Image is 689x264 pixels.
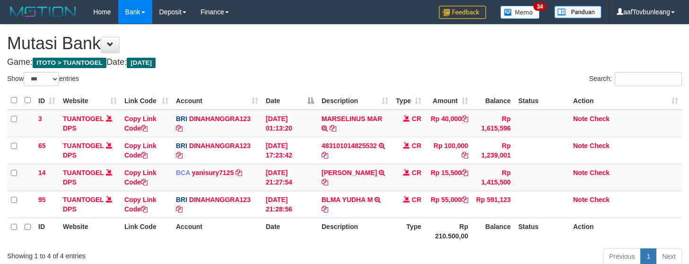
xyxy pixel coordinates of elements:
[262,191,318,218] td: [DATE] 21:28:56
[330,124,336,132] a: Copy MARSELINUS MAR to clipboard
[59,137,121,164] td: DPS
[590,196,610,203] a: Check
[124,115,157,132] a: Copy Link Code
[554,6,602,18] img: panduan.png
[589,72,682,86] label: Search:
[63,142,104,150] a: TUANTOGEL
[59,164,121,191] td: DPS
[59,191,121,218] td: DPS
[59,218,121,245] th: Website
[322,115,382,123] a: MARSELINUS MAR
[500,6,540,19] img: Button%20Memo.svg
[515,91,569,110] th: Status
[124,196,157,213] a: Copy Link Code
[573,196,588,203] a: Note
[472,218,515,245] th: Balance
[462,151,468,159] a: Copy Rp 100,000 to clipboard
[7,72,79,86] label: Show entries
[35,91,59,110] th: ID: activate to sort column ascending
[590,169,610,176] a: Check
[38,115,42,123] span: 3
[615,72,682,86] input: Search:
[262,91,318,110] th: Date: activate to sort column descending
[322,142,377,150] a: 483101014825532
[425,191,472,218] td: Rp 55,000
[472,91,515,110] th: Balance
[412,142,421,150] span: CR
[425,137,472,164] td: Rp 100,000
[472,164,515,191] td: Rp 1,415,500
[439,6,486,19] img: Feedback.jpg
[192,169,234,176] a: yanisury7125
[176,205,183,213] a: Copy DINAHANGGRA123 to clipboard
[262,218,318,245] th: Date
[189,115,251,123] a: DINAHANGGRA123
[38,196,46,203] span: 95
[189,196,251,203] a: DINAHANGGRA123
[262,110,318,137] td: [DATE] 01:13:20
[462,169,468,176] a: Copy Rp 15,500 to clipboard
[63,196,104,203] a: TUANTOGEL
[235,169,242,176] a: Copy yanisury7125 to clipboard
[262,137,318,164] td: [DATE] 17:23:42
[412,115,421,123] span: CR
[462,196,468,203] a: Copy Rp 55,000 to clipboard
[24,72,59,86] select: Showentries
[7,5,79,19] img: MOTION_logo.png
[533,2,546,11] span: 34
[573,169,588,176] a: Note
[425,218,472,245] th: Rp 210.500,00
[472,110,515,137] td: Rp 1,615,596
[121,218,172,245] th: Link Code
[322,205,328,213] a: Copy BLMA YUDHA M to clipboard
[7,58,682,67] h4: Game: Date:
[318,91,392,110] th: Description: activate to sort column ascending
[63,169,104,176] a: TUANTOGEL
[573,142,588,150] a: Note
[38,169,46,176] span: 14
[462,115,468,123] a: Copy Rp 40,000 to clipboard
[425,164,472,191] td: Rp 15,500
[189,142,251,150] a: DINAHANGGRA123
[412,169,421,176] span: CR
[590,115,610,123] a: Check
[176,142,187,150] span: BRI
[590,142,610,150] a: Check
[127,58,156,68] span: [DATE]
[412,196,421,203] span: CR
[322,169,377,176] a: [PERSON_NAME]
[322,178,328,186] a: Copy SUSI SULASTRI to clipboard
[59,91,121,110] th: Website: activate to sort column ascending
[472,137,515,164] td: Rp 1,239,001
[33,58,106,68] span: ITOTO > TUANTOGEL
[392,218,425,245] th: Type
[172,91,262,110] th: Account: activate to sort column ascending
[392,91,425,110] th: Type: activate to sort column ascending
[569,91,682,110] th: Action: activate to sort column ascending
[7,34,682,53] h1: Mutasi Bank
[176,124,183,132] a: Copy DINAHANGGRA123 to clipboard
[7,247,280,261] div: Showing 1 to 4 of 4 entries
[38,142,46,150] span: 65
[262,164,318,191] td: [DATE] 21:27:54
[176,169,190,176] span: BCA
[569,218,682,245] th: Action
[124,142,157,159] a: Copy Link Code
[322,151,328,159] a: Copy 483101014825532 to clipboard
[425,110,472,137] td: Rp 40,000
[172,218,262,245] th: Account
[59,110,121,137] td: DPS
[425,91,472,110] th: Amount: activate to sort column ascending
[573,115,588,123] a: Note
[318,218,392,245] th: Description
[176,151,183,159] a: Copy DINAHANGGRA123 to clipboard
[35,218,59,245] th: ID
[322,196,373,203] a: BLMA YUDHA M
[176,196,187,203] span: BRI
[124,169,157,186] a: Copy Link Code
[121,91,172,110] th: Link Code: activate to sort column ascending
[472,191,515,218] td: Rp 591,123
[176,115,187,123] span: BRI
[63,115,104,123] a: TUANTOGEL
[515,218,569,245] th: Status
